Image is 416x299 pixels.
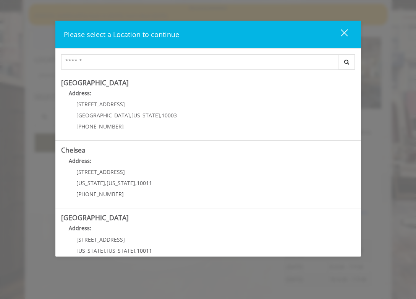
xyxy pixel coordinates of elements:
span: 10011 [137,179,152,187]
span: [STREET_ADDRESS] [76,101,125,108]
span: [GEOGRAPHIC_DATA] [76,112,130,119]
span: , [105,179,107,187]
input: Search Center [61,54,338,70]
span: , [160,112,162,119]
b: Address: [69,89,91,97]
b: Address: [69,224,91,232]
span: [US_STATE] [107,247,135,254]
span: [US_STATE] [107,179,135,187]
button: close dialog [327,26,353,42]
span: , [105,247,107,254]
div: Center Select [61,54,355,73]
span: , [130,112,131,119]
span: 10011 [137,247,152,254]
span: [STREET_ADDRESS] [76,236,125,243]
b: Address: [69,157,91,164]
span: [US_STATE] [76,179,105,187]
span: 10003 [162,112,177,119]
span: [US_STATE] [131,112,160,119]
span: [PHONE_NUMBER] [76,123,124,130]
div: close dialog [332,29,347,40]
b: Chelsea [61,145,86,154]
i: Search button [342,59,351,65]
span: , [135,179,137,187]
span: [STREET_ADDRESS] [76,168,125,175]
span: Please select a Location to continue [64,30,179,39]
b: [GEOGRAPHIC_DATA] [61,213,129,222]
span: [PHONE_NUMBER] [76,190,124,198]
span: [US_STATE] [76,247,105,254]
b: [GEOGRAPHIC_DATA] [61,78,129,87]
span: , [135,247,137,254]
